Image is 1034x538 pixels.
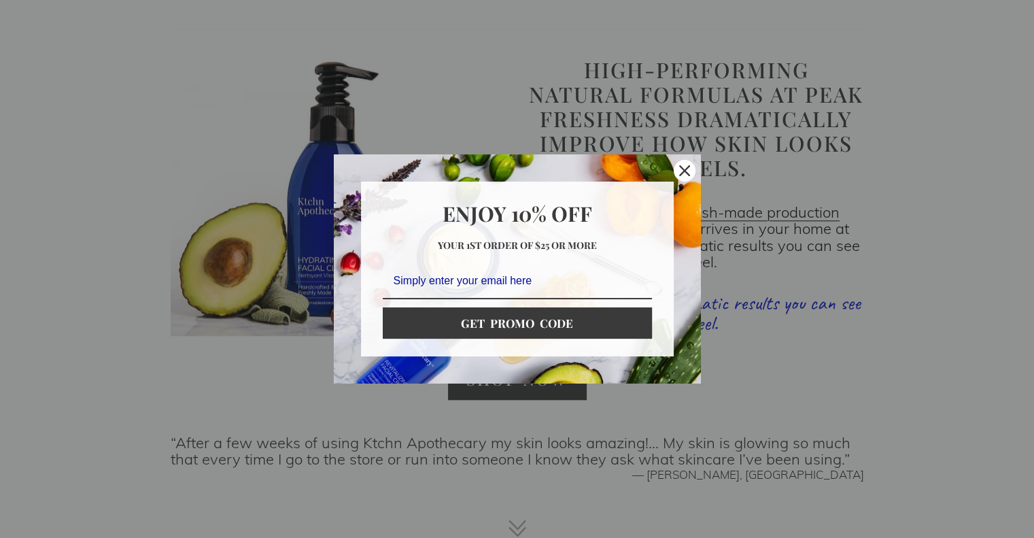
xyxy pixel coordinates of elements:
button: Close [668,154,701,187]
svg: close icon [679,165,690,176]
button: GET PROMO CODE [383,307,652,339]
input: Email field [383,263,652,299]
strong: Your 1st order of $25 or more [438,239,597,252]
strong: Enjoy 10% OFF [443,200,592,227]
